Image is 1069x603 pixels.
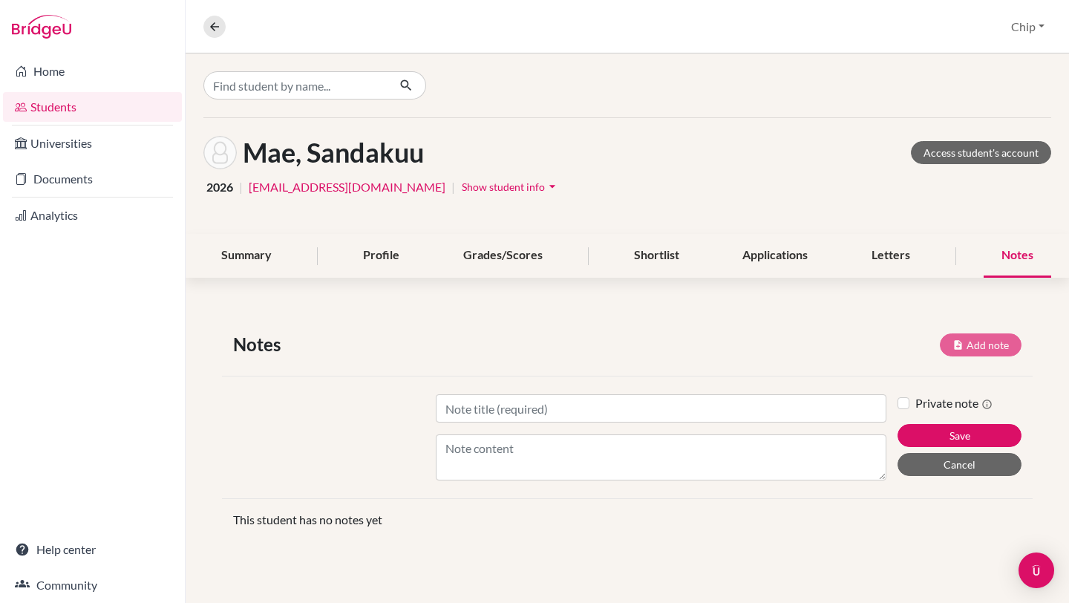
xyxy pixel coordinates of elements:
[915,394,993,412] label: Private note
[854,234,928,278] div: Letters
[345,234,417,278] div: Profile
[233,331,287,358] span: Notes
[239,178,243,196] span: |
[222,511,1033,529] div: This student has no notes yet
[12,15,71,39] img: Bridge-U
[940,333,1021,356] button: Add note
[1004,13,1051,41] button: Chip
[3,92,182,122] a: Students
[984,234,1051,278] div: Notes
[545,179,560,194] i: arrow_drop_down
[1019,553,1054,588] div: Open Intercom Messenger
[3,535,182,564] a: Help center
[616,234,697,278] div: Shortlist
[203,136,237,169] img: Sandakuu Mae's avatar
[725,234,826,278] div: Applications
[898,424,1021,447] button: Save
[243,137,424,169] h1: Mae, Sandakuu
[3,164,182,194] a: Documents
[451,178,455,196] span: |
[436,394,886,423] input: Note title (required)
[445,234,560,278] div: Grades/Scores
[3,570,182,600] a: Community
[898,453,1021,476] button: Cancel
[3,201,182,230] a: Analytics
[206,178,233,196] span: 2026
[462,180,545,193] span: Show student info
[249,178,445,196] a: [EMAIL_ADDRESS][DOMAIN_NAME]
[911,141,1051,164] a: Access student's account
[203,71,388,100] input: Find student by name...
[461,175,560,198] button: Show student infoarrow_drop_down
[3,56,182,86] a: Home
[3,128,182,158] a: Universities
[203,234,290,278] div: Summary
